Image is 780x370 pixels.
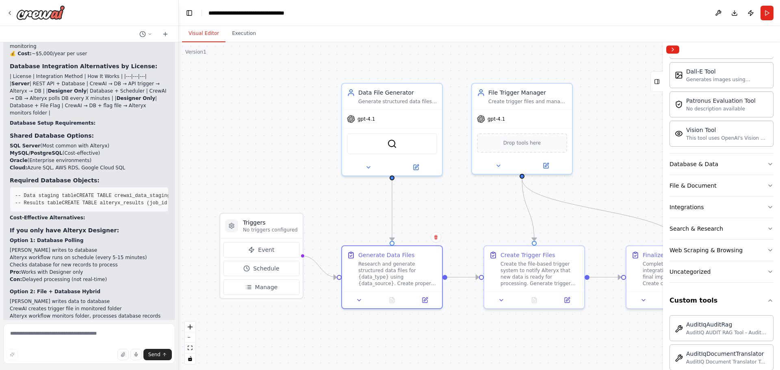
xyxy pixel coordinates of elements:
li: ~$5,000/year per user [10,50,169,57]
button: No output available [517,295,552,305]
strong: Required Database Objects: [10,177,100,184]
button: Improve this prompt [6,349,18,360]
span: job_id VARCHAR(50), [149,200,205,206]
span: Send [148,351,160,358]
strong: Oracle [10,158,28,163]
li: Alteryx workflow runs on schedule (every 5-15 minutes) [10,254,169,261]
li: Alteryx workflow monitors folder, processes database records [10,312,169,320]
button: Manage [223,279,299,295]
button: Visual Editor [182,25,225,42]
button: Open in side panel [523,161,569,171]
div: AuditIQ AUDIT RAG Tool - Audit methodology search using Azure Cognitive Search [686,329,768,336]
strong: MySQL/PostgreSQL [10,150,63,156]
button: Open in side panel [553,295,581,305]
button: fit view [185,343,195,353]
nav: breadcrumb [208,9,304,17]
span: gpt-4.1 [357,116,375,122]
button: Schedule [223,261,299,276]
span: Schedule [253,264,279,273]
div: Patronus Evaluation Tool [686,97,756,105]
div: File Trigger Manager [488,89,567,97]
div: File Trigger ManagerCreate trigger files and manage the file-based communication protocol with Al... [471,83,573,175]
button: Search & Research [669,218,773,239]
button: Event [223,242,299,257]
strong: Server [11,81,30,87]
strong: If you only have Alteryx Designer: [10,227,119,234]
span: -- Results table [15,200,62,206]
div: File & Document [669,182,717,190]
div: Generate Data FilesResearch and generate structured data files for {data_type} using {data_source... [341,245,443,309]
div: Search & Research [669,225,723,233]
strong: Pro: [10,269,21,275]
button: toggle interactivity [185,353,195,364]
img: AuditIqAuditRag [675,325,683,333]
strong: Option 2: File + Database Hybrid [10,289,100,294]
g: Edge from d637851d-6be7-49e9-903d-61e96a9a6e3a to a331c918-8844-4a5e-8160-21cd53d400c5 [518,179,680,241]
div: Vision Tool [686,126,768,134]
div: Finalize Integration SetupComplete the file-based integration setup by providing final implementa... [626,245,727,309]
strong: Con: [10,277,22,282]
span: Event [258,246,274,254]
button: Toggle Sidebar [660,42,666,370]
div: Version 1 [185,49,206,55]
button: Open in side panel [393,162,439,172]
button: Uncategorized [669,261,773,282]
strong: Shared Database Options: [10,132,94,139]
button: No output available [375,295,409,305]
div: Generate Data Files [358,251,414,259]
strong: Designer Only [117,95,155,101]
button: Open in side panel [411,295,439,305]
strong: Designer Only [48,88,87,94]
div: Generate structured data files in CSV and JSON formats for {data_type} that will be consumed by A... [358,98,437,105]
div: AuditIqAuditRag [686,320,768,329]
li: (Cost-effective) [10,149,169,157]
strong: 💰 Cost: [10,51,32,56]
li: Works with Designer only [10,268,169,276]
strong: SQL Server [10,143,40,149]
button: Hide left sidebar [184,7,195,19]
li: Use Alteryx Scheduler with file/database monitoring [10,35,169,50]
button: zoom out [185,332,195,343]
div: Create trigger files and manage the file-based communication protocol with Alteryx workflows for ... [488,98,567,105]
button: Web Scraping & Browsing [669,240,773,261]
button: Start a new chat [159,29,172,39]
g: Edge from d637851d-6be7-49e9-903d-61e96a9a6e3a to 74e3fce6-f07a-4c50-99c5-ac538f510b43 [518,179,538,241]
div: Web Scraping & Browsing [669,246,743,254]
button: Custom tools [669,289,773,312]
button: Delete node [431,232,441,242]
strong: Option 1: Database Polling [10,238,83,243]
h3: Triggers [243,219,298,227]
img: Patronusevaltool [675,100,683,108]
strong: Cost-Effective Alternatives: [10,215,85,221]
img: SerperDevTool [387,139,397,149]
g: Edge from 6a2e8a98-7983-42c1-9363-58a1a15ca4b0 to 083ba7f3-f32b-495a-895d-4aa3c80927c0 [388,180,396,241]
div: Data File GeneratorGenerate structured data files in CSV and JSON formats for {data_type} that wi... [341,83,443,176]
li: Checks database for new records to process [10,261,169,268]
button: Upload files [117,349,129,360]
button: No output available [659,295,694,305]
li: (Enterprise environments) [10,157,169,164]
li: [PERSON_NAME] writes data to database [10,298,169,305]
button: Click to speak your automation idea [130,349,142,360]
span: CREATE TABLE alteryx_results ( [62,200,149,206]
li: Near real-time, works with Designer [10,320,169,327]
div: Complete the file-based integration setup by providing final implementation guidance. Create comp... [643,261,721,287]
button: Execution [225,25,262,42]
g: Edge from 083ba7f3-f32b-495a-895d-4aa3c80927c0 to 74e3fce6-f07a-4c50-99c5-ac538f510b43 [447,273,479,281]
span: -- Data staging table [15,193,76,199]
div: Research and generate structured data files for {data_type} using {data_source}. Create properly ... [358,261,437,287]
img: Visiontool [675,130,683,138]
span: CREATE TABLE crewai_data_staging ( [76,193,176,199]
div: Finalize Integration Setup [643,251,715,259]
div: Create the file-based trigger system to notify Alteryx that new data is ready for processing. Gen... [500,261,579,287]
button: Collapse right sidebar [666,45,679,54]
button: Send [143,349,172,360]
img: Logo [16,5,65,20]
div: Create Trigger FilesCreate the file-based trigger system to notify Alteryx that new data is ready... [483,245,585,309]
div: Dall-E Tool [686,67,768,76]
button: File & Document [669,175,773,196]
li: (Most common with Alteryx) [10,142,169,149]
p: | License | Integration Method | How It Works | |---|---|---| | | REST API + Database | CrewAI → ... [10,73,169,117]
span: Manage [255,283,278,291]
img: AuditIqDocumentTranslator [675,354,683,362]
